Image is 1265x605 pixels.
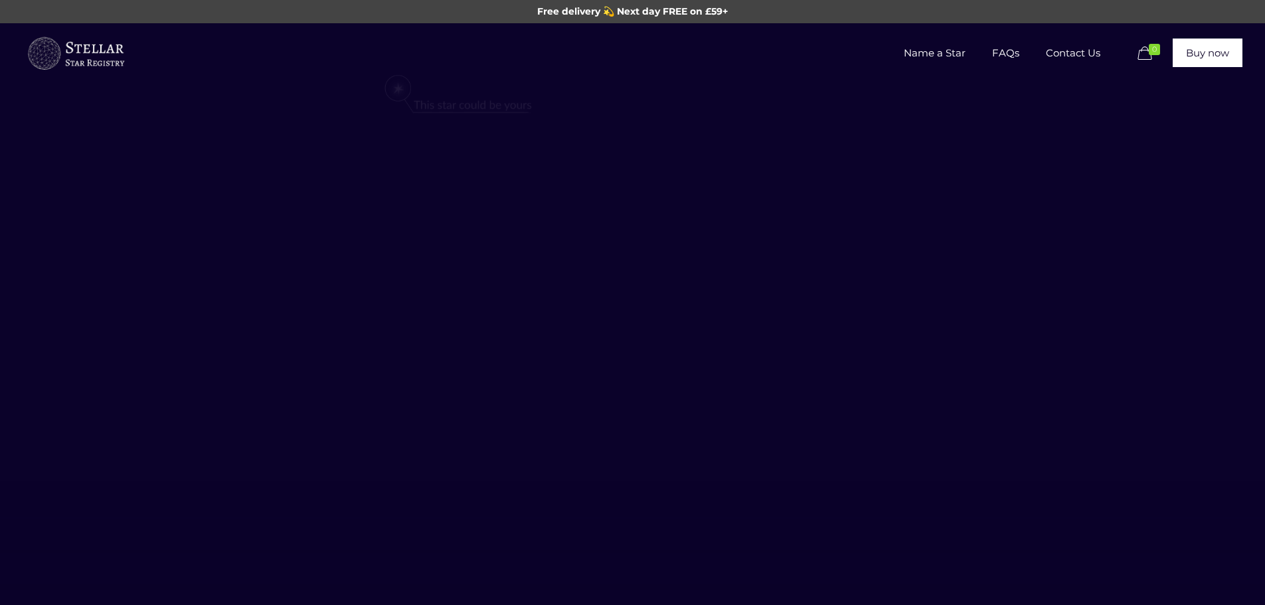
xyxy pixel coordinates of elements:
[979,23,1033,83] a: FAQs
[26,23,126,83] a: Buy a Star
[1173,39,1242,67] a: Buy now
[890,33,979,73] span: Name a Star
[367,68,549,122] img: star-could-be-yours.png
[979,33,1033,73] span: FAQs
[26,34,126,74] img: buyastar-logo-transparent
[1134,46,1166,62] a: 0
[1149,44,1160,55] span: 0
[890,23,979,83] a: Name a Star
[1033,23,1114,83] a: Contact Us
[537,5,728,17] span: Free delivery 💫 Next day FREE on £59+
[1033,33,1114,73] span: Contact Us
